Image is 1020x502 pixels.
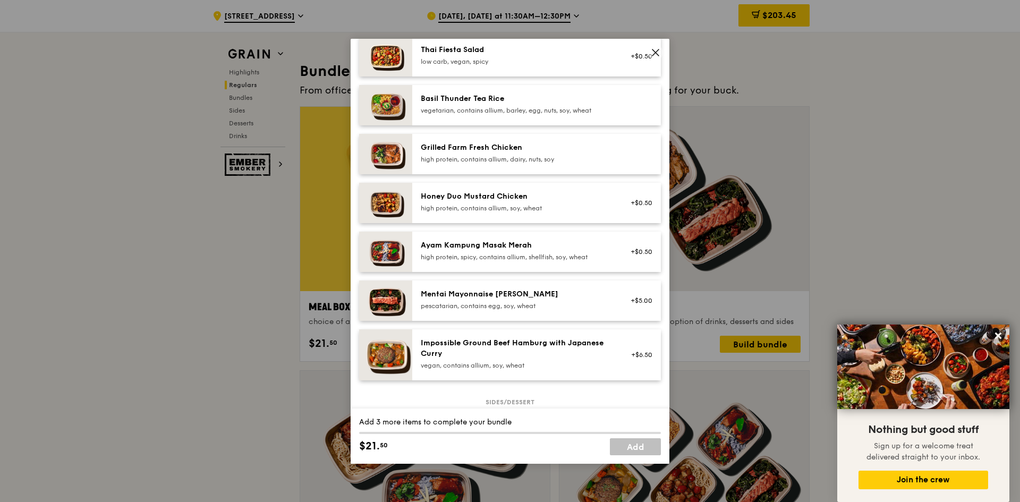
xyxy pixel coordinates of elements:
img: daily_normal_Mentai-Mayonnaise-Aburi-Salmon-HORZ.jpg [359,280,412,321]
img: daily_normal_HORZ-Grilled-Farm-Fresh-Chicken.jpg [359,134,412,174]
img: daily_normal_HORZ-Basil-Thunder-Tea-Rice.jpg [359,85,412,125]
span: Sides/dessert [481,398,539,406]
div: Add 3 more items to complete your bundle [359,417,661,428]
span: $21. [359,438,380,454]
span: 50 [380,441,388,449]
div: +$0.50 [624,248,652,256]
button: Close [990,327,1007,344]
div: Basil Thunder Tea Rice [421,93,611,104]
img: daily_normal_Thai_Fiesta_Salad__Horizontal_.jpg [359,36,412,76]
span: Sign up for a welcome treat delivered straight to your inbox. [866,441,980,462]
div: +$0.50 [624,52,652,61]
a: Add [610,438,661,455]
div: Impossible Ground Beef Hamburg with Japanese Curry [421,338,611,359]
div: pescatarian, contains egg, soy, wheat [421,302,611,310]
button: Join the crew [858,471,988,489]
div: vegetarian, contains allium, barley, egg, nuts, soy, wheat [421,106,611,115]
img: daily_normal_Honey_Duo_Mustard_Chicken__Horizontal_.jpg [359,183,412,223]
div: high protein, contains allium, dairy, nuts, soy [421,155,611,164]
div: low carb, vegan, spicy [421,57,611,66]
div: Thai Fiesta Salad [421,45,611,55]
div: Ayam Kampung Masak Merah [421,240,611,251]
img: daily_normal_Ayam_Kampung_Masak_Merah_Horizontal_.jpg [359,232,412,272]
div: +$0.50 [624,199,652,207]
div: +$5.00 [624,296,652,305]
div: +$6.50 [624,351,652,359]
img: daily_normal_HORZ-Impossible-Hamburg-With-Japanese-Curry.jpg [359,329,412,380]
div: high protein, spicy, contains allium, shellfish, soy, wheat [421,253,611,261]
img: DSC07876-Edit02-Large.jpeg [837,325,1009,409]
div: high protein, contains allium, soy, wheat [421,204,611,212]
div: vegan, contains allium, soy, wheat [421,361,611,370]
div: Mentai Mayonnaise [PERSON_NAME] [421,289,611,300]
div: Honey Duo Mustard Chicken [421,191,611,202]
div: Grilled Farm Fresh Chicken [421,142,611,153]
span: Nothing but good stuff [868,423,979,436]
